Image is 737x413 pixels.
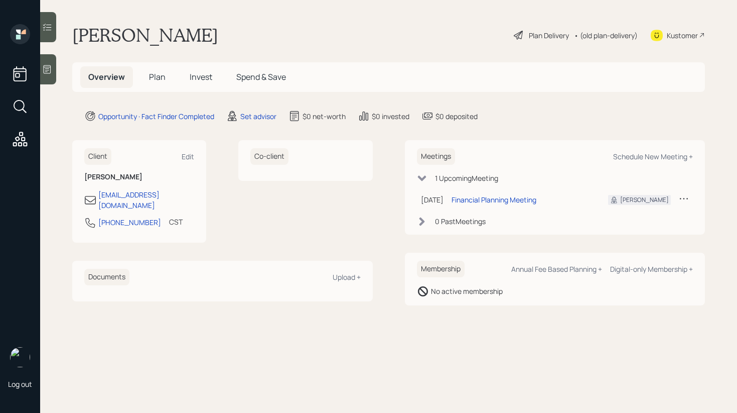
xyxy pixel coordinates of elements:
[72,24,218,46] h1: [PERSON_NAME]
[236,71,286,82] span: Spend & Save
[88,71,125,82] span: Overview
[8,379,32,389] div: Log out
[250,148,288,165] h6: Co-client
[511,264,602,274] div: Annual Fee Based Planning +
[372,111,409,122] div: $0 invested
[435,111,478,122] div: $0 deposited
[182,152,194,161] div: Edit
[435,216,486,227] div: 0 Past Meeting s
[574,30,638,41] div: • (old plan-delivery)
[98,189,194,211] div: [EMAIL_ADDRESS][DOMAIN_NAME]
[98,217,161,228] div: [PHONE_NUMBER]
[84,148,111,165] h6: Client
[610,264,693,274] div: Digital-only Membership +
[84,173,194,181] h6: [PERSON_NAME]
[421,194,444,205] div: [DATE]
[620,195,669,204] div: [PERSON_NAME]
[667,30,698,41] div: Kustomer
[98,111,214,122] div: Opportunity · Fact Finder Completed
[435,173,498,183] div: 1 Upcoming Meeting
[84,269,129,285] h6: Documents
[303,111,346,122] div: $0 net-worth
[190,71,212,82] span: Invest
[10,347,30,367] img: retirable_logo.png
[613,152,693,161] div: Schedule New Meeting +
[417,261,465,277] h6: Membership
[169,217,183,227] div: CST
[529,30,569,41] div: Plan Delivery
[431,286,503,296] div: No active membership
[149,71,166,82] span: Plan
[452,194,536,205] div: Financial Planning Meeting
[240,111,276,122] div: Set advisor
[333,272,361,282] div: Upload +
[417,148,455,165] h6: Meetings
